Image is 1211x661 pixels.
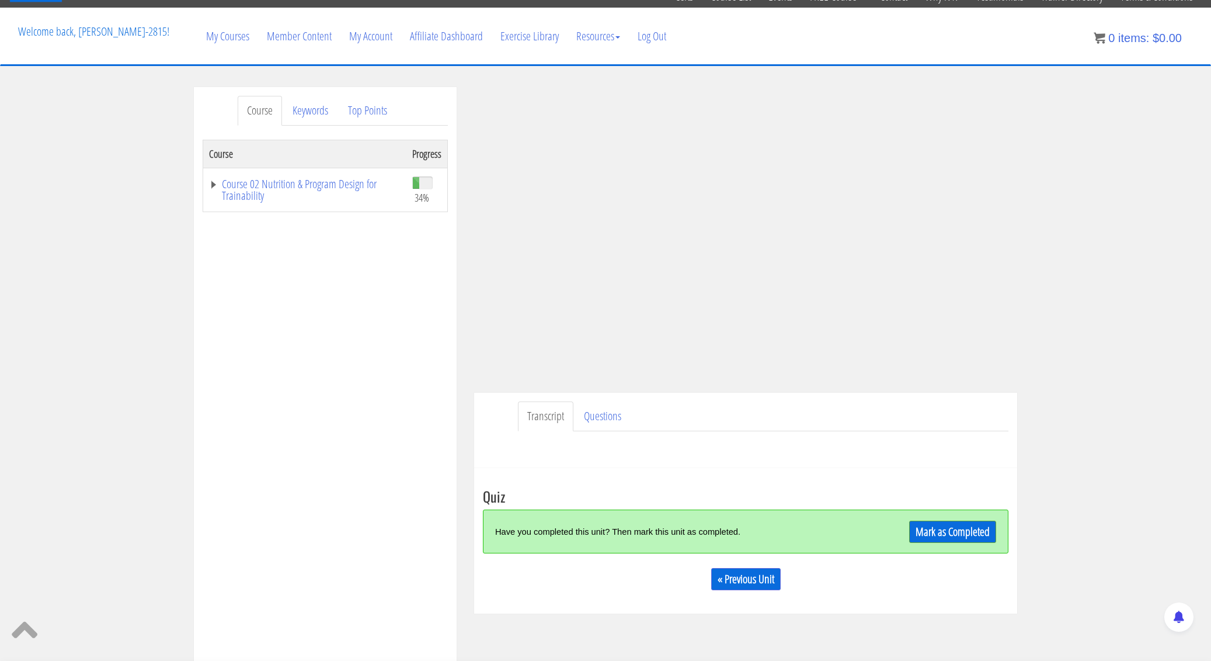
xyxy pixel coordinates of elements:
a: Course 02 Nutrition & Program Design for Trainability [209,178,401,202]
a: Keywords [283,96,337,126]
a: Exercise Library [492,8,568,64]
bdi: 0.00 [1153,32,1182,44]
th: Course [203,140,407,168]
a: Questions [575,402,631,431]
a: Course [238,96,282,126]
a: Log Out [629,8,675,64]
div: Have you completed this unit? Then mark this unit as completed. [495,519,865,544]
span: items: [1118,32,1149,44]
img: icon11.png [1094,32,1105,44]
p: Welcome back, [PERSON_NAME]-2815! [9,8,178,55]
a: My Account [340,8,401,64]
a: Resources [568,8,629,64]
a: Affiliate Dashboard [401,8,492,64]
a: 0 items: $0.00 [1094,32,1182,44]
a: My Courses [197,8,258,64]
a: « Previous Unit [711,568,781,590]
span: $ [1153,32,1159,44]
span: 0 [1108,32,1115,44]
a: Transcript [518,402,573,431]
a: Top Points [339,96,396,126]
th: Progress [406,140,448,168]
h3: Quiz [483,489,1008,504]
a: Member Content [258,8,340,64]
span: 34% [415,191,429,204]
a: Mark as Completed [909,521,996,543]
